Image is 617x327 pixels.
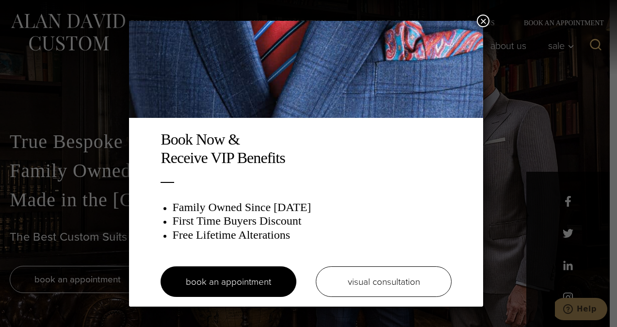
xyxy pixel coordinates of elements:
button: Close [477,15,489,27]
h3: First Time Buyers Discount [172,214,452,228]
a: visual consultation [316,266,452,297]
span: Help [22,7,42,16]
h3: Family Owned Since [DATE] [172,200,452,214]
h2: Book Now & Receive VIP Benefits [161,130,452,167]
a: book an appointment [161,266,296,297]
h3: Free Lifetime Alterations [172,228,452,242]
